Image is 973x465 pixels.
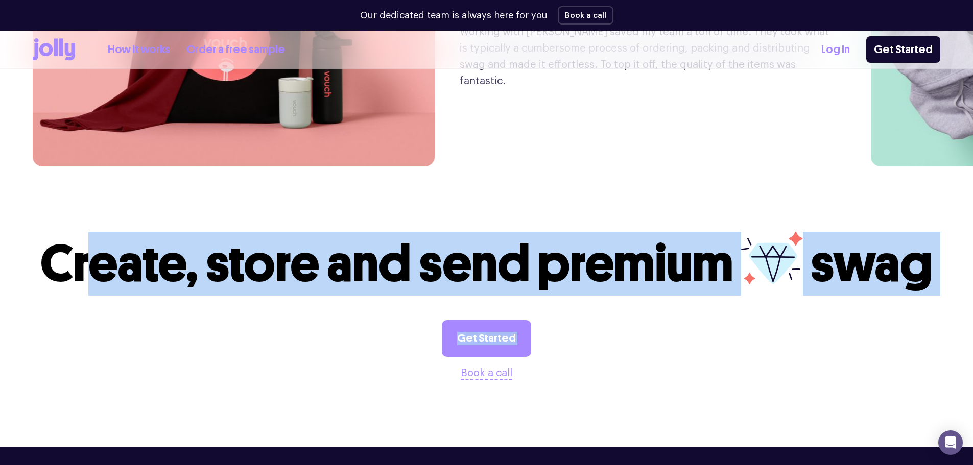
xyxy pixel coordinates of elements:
a: Log In [821,41,850,58]
a: Order a free sample [186,41,285,58]
a: Get Started [442,320,531,357]
span: Create, store and send premium [40,233,733,295]
button: Book a call [558,6,613,25]
p: Our dedicated team is always here for you [360,9,548,22]
a: How it works [108,41,170,58]
span: swag [811,233,933,295]
button: Book a call [461,365,512,381]
a: Get Started [866,36,940,63]
div: Open Intercom Messenger [938,430,963,455]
